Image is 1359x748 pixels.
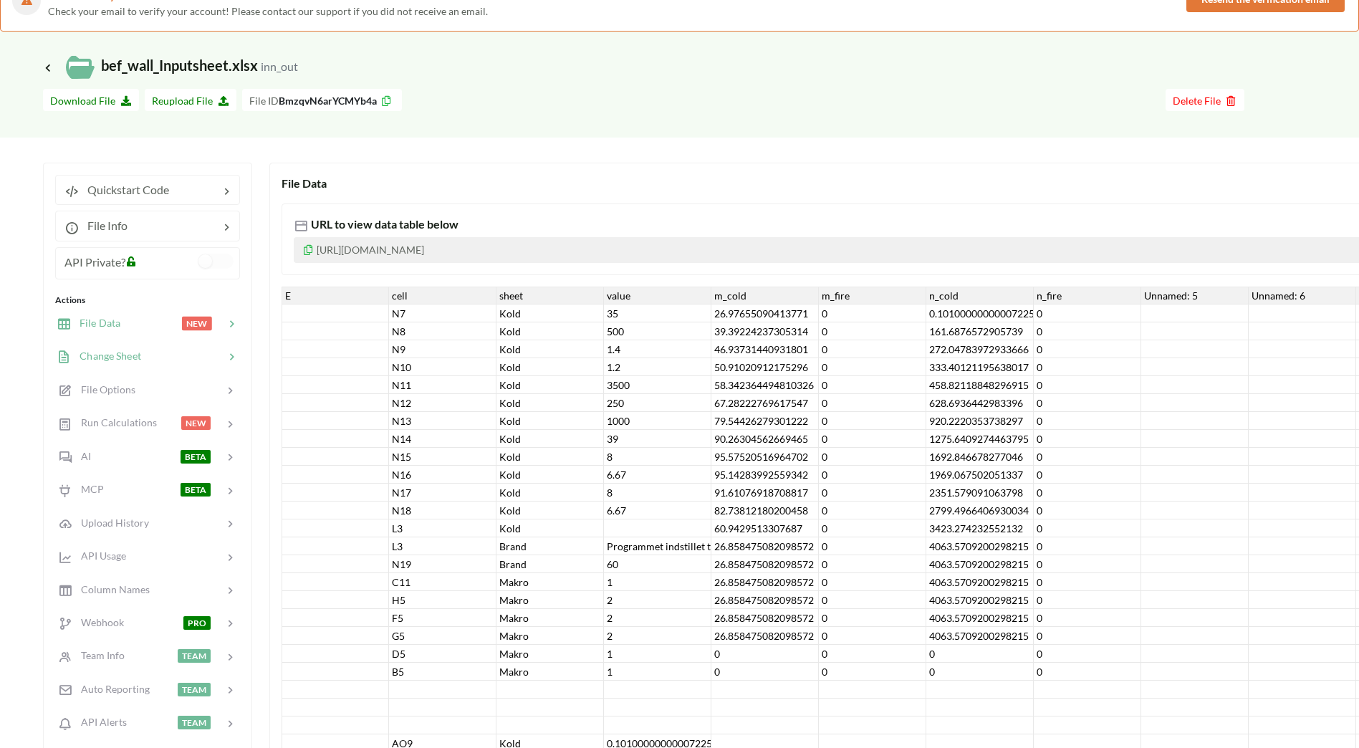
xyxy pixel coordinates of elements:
[926,484,1034,502] div: 2351.579091063798
[496,573,604,591] div: Makro
[72,616,124,628] span: Webhook
[279,95,377,107] b: BmzqvN6arYCMYb4a
[496,555,604,573] div: Brand
[182,317,212,330] span: NEW
[604,412,711,430] div: 1000
[389,430,496,448] div: N14
[819,591,926,609] div: 0
[79,219,128,232] span: File Info
[604,627,711,645] div: 2
[72,583,150,595] span: Column Names
[711,322,819,340] div: 39.39224237305314
[1034,609,1141,627] div: 0
[1166,89,1244,111] button: Delete File
[178,683,211,696] span: TEAM
[1034,537,1141,555] div: 0
[1034,555,1141,573] div: 0
[496,519,604,537] div: Kold
[926,376,1034,394] div: 458.82118848296915
[819,394,926,412] div: 0
[819,502,926,519] div: 0
[496,376,604,394] div: Kold
[926,609,1034,627] div: 4063.5709200298215
[1249,287,1356,305] div: Unnamed: 6
[389,412,496,430] div: N13
[711,591,819,609] div: 26.858475082098572
[1034,287,1141,305] div: n_fire
[72,383,135,395] span: File Options
[926,322,1034,340] div: 161.6876572905739
[389,484,496,502] div: N17
[496,484,604,502] div: Kold
[604,663,711,681] div: 1
[604,340,711,358] div: 1.4
[496,305,604,322] div: Kold
[711,645,819,663] div: 0
[926,287,1034,305] div: n_cold
[711,609,819,627] div: 26.858475082098572
[389,466,496,484] div: N16
[389,502,496,519] div: N18
[72,550,126,562] span: API Usage
[1034,645,1141,663] div: 0
[819,322,926,340] div: 0
[1034,502,1141,519] div: 0
[178,716,211,729] span: TEAM
[389,645,496,663] div: D5
[819,305,926,322] div: 0
[496,358,604,376] div: Kold
[926,519,1034,537] div: 3423.274232552132
[604,394,711,412] div: 250
[72,450,91,462] span: AI
[604,484,711,502] div: 8
[1034,519,1141,537] div: 0
[496,394,604,412] div: Kold
[711,305,819,322] div: 26.97655090413771
[389,573,496,591] div: C11
[926,466,1034,484] div: 1969.067502051337
[819,448,926,466] div: 0
[604,573,711,591] div: 1
[261,59,298,73] small: inn_out
[819,573,926,591] div: 0
[1034,305,1141,322] div: 0
[496,448,604,466] div: Kold
[1034,627,1141,645] div: 0
[1034,376,1141,394] div: 0
[1034,394,1141,412] div: 0
[1034,322,1141,340] div: 0
[496,537,604,555] div: Brand
[604,537,711,555] div: Programmet indstillet til kold beregning !
[496,466,604,484] div: Kold
[496,627,604,645] div: Makro
[1034,358,1141,376] div: 0
[72,649,125,661] span: Team Info
[72,483,104,495] span: MCP
[819,430,926,448] div: 0
[819,519,926,537] div: 0
[604,502,711,519] div: 6.67
[926,663,1034,681] div: 0
[819,627,926,645] div: 0
[389,305,496,322] div: N7
[71,350,141,362] span: Change Sheet
[819,555,926,573] div: 0
[389,394,496,412] div: N12
[926,627,1034,645] div: 4063.5709200298215
[1034,340,1141,358] div: 0
[604,609,711,627] div: 2
[926,430,1034,448] div: 1275.6409274463795
[178,649,211,663] span: TEAM
[711,573,819,591] div: 26.858475082098572
[926,502,1034,519] div: 2799.4966406930034
[711,484,819,502] div: 91.61076918708817
[711,519,819,537] div: 60.9429513307687
[711,448,819,466] div: 95.57520516964702
[711,555,819,573] div: 26.858475082098572
[43,57,298,74] span: bef_wall_Inputsheet.xlsx
[389,340,496,358] div: N9
[819,645,926,663] div: 0
[711,537,819,555] div: 26.858475082098572
[1034,430,1141,448] div: 0
[819,412,926,430] div: 0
